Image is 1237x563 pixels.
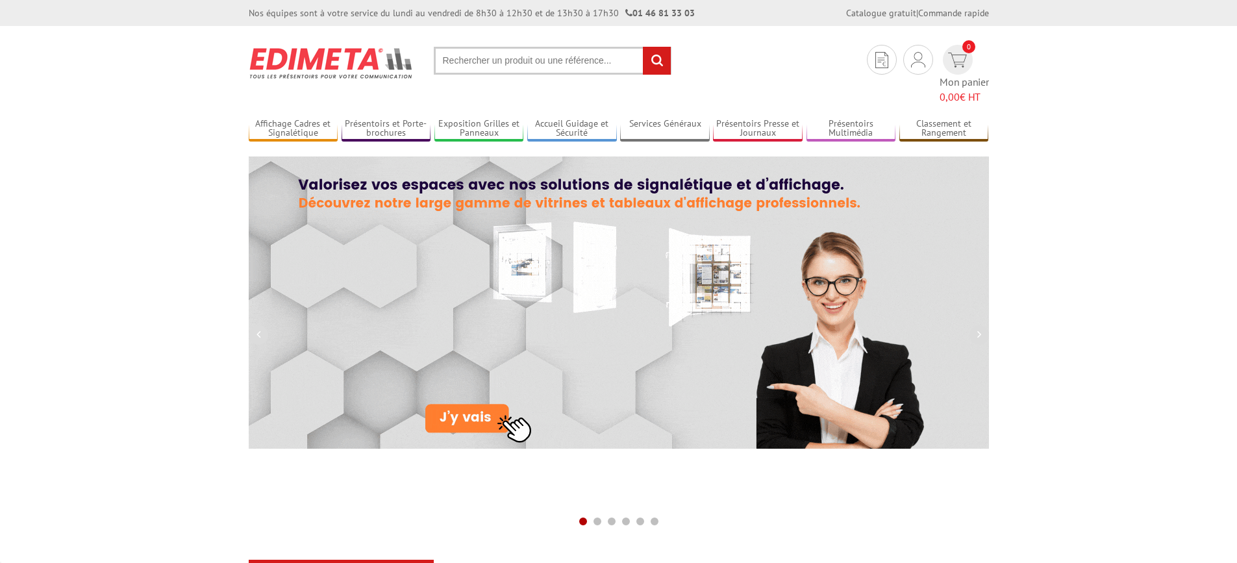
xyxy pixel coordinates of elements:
[846,7,916,19] a: Catalogue gratuit
[806,118,896,140] a: Présentoirs Multimédia
[620,118,710,140] a: Services Généraux
[527,118,617,140] a: Accueil Guidage et Sécurité
[846,6,989,19] div: |
[249,39,414,87] img: Présentoir, panneau, stand - Edimeta - PLV, affichage, mobilier bureau, entreprise
[940,45,989,105] a: devis rapide 0 Mon panier 0,00€ HT
[643,47,671,75] input: rechercher
[875,52,888,68] img: devis rapide
[911,52,925,68] img: devis rapide
[249,6,695,19] div: Nos équipes sont à votre service du lundi au vendredi de 8h30 à 12h30 et de 13h30 à 17h30
[940,90,960,103] span: 0,00
[962,40,975,53] span: 0
[713,118,803,140] a: Présentoirs Presse et Journaux
[918,7,989,19] a: Commande rapide
[948,53,967,68] img: devis rapide
[625,7,695,19] strong: 01 46 81 33 03
[249,118,338,140] a: Affichage Cadres et Signalétique
[940,90,989,105] span: € HT
[899,118,989,140] a: Classement et Rangement
[342,118,431,140] a: Présentoirs et Porte-brochures
[434,118,524,140] a: Exposition Grilles et Panneaux
[940,75,989,105] span: Mon panier
[434,47,671,75] input: Rechercher un produit ou une référence...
